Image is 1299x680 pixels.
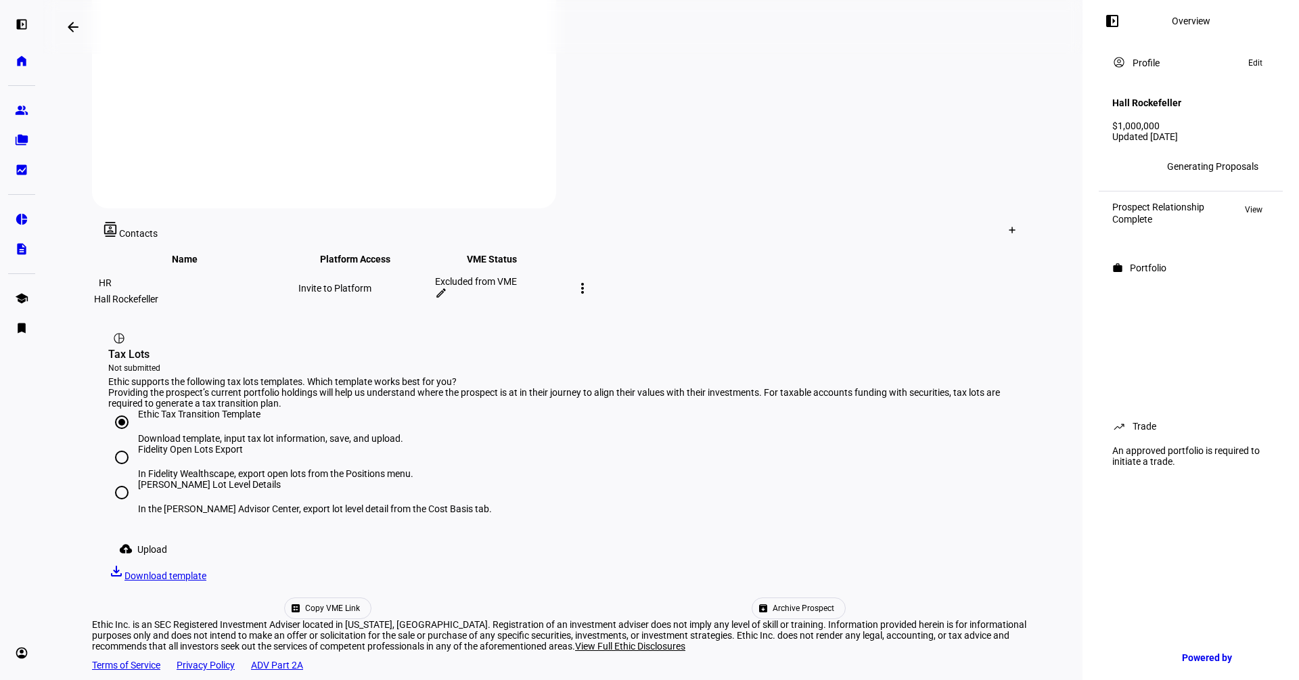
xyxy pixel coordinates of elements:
mat-icon: cloud_upload [119,542,133,556]
eth-panel-overview-card-header: Portfolio [1112,260,1269,276]
div: Overview [1172,16,1210,26]
div: Fidelity Open Lots Export [138,444,413,455]
a: folder_copy [8,127,35,154]
eth-mat-symbol: folder_copy [15,133,28,147]
a: pie_chart [8,206,35,233]
a: Terms of Service [92,660,160,671]
eth-mat-symbol: school [15,292,28,305]
div: Invite to Platform [298,283,432,294]
mat-icon: account_circle [1112,55,1126,69]
div: Not submitted [108,363,1018,373]
div: [PERSON_NAME] Lot Level Details [138,479,492,490]
eth-mat-symbol: home [15,54,28,68]
eth-mat-symbol: account_circle [15,646,28,660]
div: In Fidelity Wealthscape, export open lots from the Positions menu. [138,468,413,479]
button: Upload [108,536,183,563]
mat-icon: left_panel_open [1104,13,1120,29]
eth-mat-symbol: left_panel_open [15,18,28,31]
div: An approved portfolio is required to initiate a trade. [1104,440,1277,472]
span: SF [1118,162,1128,171]
a: description [8,235,35,263]
div: Profile [1133,58,1160,68]
span: Contacts [119,228,158,239]
a: Powered by [1175,645,1279,670]
span: View Full Ethic Disclosures [575,641,685,652]
span: Edit [1248,55,1262,71]
div: In the [PERSON_NAME] Advisor Center, export lot level detail from the Cost Basis tab. [138,503,492,514]
div: Prospect Relationship [1112,202,1204,212]
mat-icon: pie_chart [112,332,126,345]
div: Excluded from VME [435,276,569,287]
span: Platform Access [320,254,411,265]
eth-panel-overview-card-header: Profile [1112,55,1269,71]
mat-icon: more_vert [574,280,591,296]
mat-icon: contacts [103,222,119,237]
mat-icon: arrow_backwards [65,19,81,35]
a: ADV Part 2A [251,660,303,671]
div: Generating Proposals [1167,161,1258,172]
span: Name [172,254,218,265]
mat-icon: edit [435,287,447,299]
span: VME Status [467,254,537,265]
div: Updated [DATE] [1112,131,1269,142]
span: Upload [137,536,167,563]
div: Trade [1133,421,1156,432]
mat-icon: archive [758,603,769,614]
button: Copy VME Link [284,597,371,619]
eth-mat-symbol: bookmark [15,321,28,335]
a: home [8,47,35,74]
eth-mat-symbol: pie_chart [15,212,28,226]
span: Copy VME Link [305,598,360,618]
eth-mat-symbol: bid_landscape [15,163,28,177]
div: Tax Lots [108,346,1018,363]
a: group [8,97,35,124]
mat-icon: work [1112,263,1123,273]
span: View [1245,202,1262,218]
eth-mat-symbol: group [15,104,28,117]
div: $1,000,000 [1112,120,1269,131]
mat-icon: ballot [290,603,301,614]
div: Ethic Inc. is an SEC Registered Investment Adviser located in [US_STATE], [GEOGRAPHIC_DATA]. Regi... [92,619,1034,652]
span: Download template [124,570,206,581]
a: Download template [108,563,206,581]
a: bid_landscape [8,156,35,183]
div: HR [94,272,116,294]
mat-icon: trending_up [1112,420,1126,433]
button: View [1238,202,1269,218]
span: Archive Prospect [773,598,834,618]
div: Download template, input tax lot information, save, and upload. [138,433,403,444]
a: Privacy Policy [177,660,235,671]
div: Ethic supports the following tax lots templates. Which template works best for you? [108,376,1018,387]
mat-icon: file_download [108,563,124,579]
div: Hall Rockefeller [94,294,296,304]
button: Archive Prospect [752,597,846,619]
div: Ethic Tax Transition Template [138,409,403,420]
div: Providing the prospect’s current portfolio holdings will help us understand where the prospect is... [108,387,1018,409]
button: Edit [1241,55,1269,71]
span: +2 [1139,162,1148,171]
h4: Hall Rockefeller [1112,97,1181,108]
div: Complete [1112,214,1204,225]
eth-mat-symbol: description [15,242,28,256]
div: Portfolio [1130,263,1166,273]
eth-panel-overview-card-header: Trade [1112,418,1269,434]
